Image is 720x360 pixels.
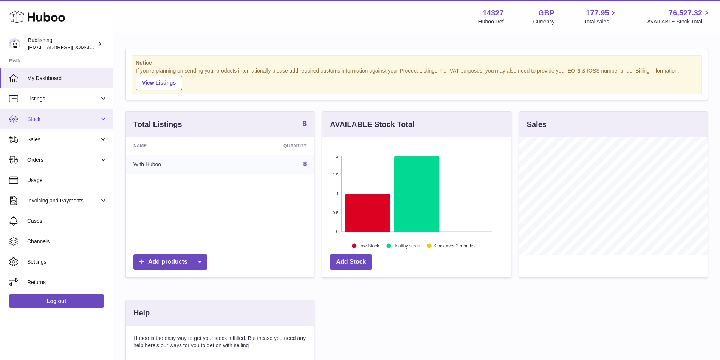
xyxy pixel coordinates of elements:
span: My Dashboard [27,75,107,82]
h3: Total Listings [133,119,182,130]
span: Usage [27,177,107,184]
h3: Sales [527,119,547,130]
th: Quantity [225,137,314,155]
a: Log out [9,294,104,308]
span: Total sales [584,18,618,25]
text: 1.5 [333,173,339,177]
text: 0 [336,229,339,234]
text: Low Stock [358,243,379,248]
span: Stock [27,116,99,123]
span: 177.95 [586,8,609,18]
a: Add Stock [330,254,372,270]
a: 177.95 Total sales [584,8,618,25]
span: Channels [27,238,107,245]
text: 2 [336,154,339,158]
text: 1 [336,192,339,196]
h3: Help [133,308,150,318]
strong: 14327 [483,8,504,18]
span: 76,527.32 [669,8,702,18]
text: Healthy stock [393,243,420,248]
span: Orders [27,156,99,164]
span: Invoicing and Payments [27,197,99,204]
strong: GBP [538,8,554,18]
span: Sales [27,136,99,143]
text: Stock over 2 months [434,243,475,248]
td: With Huboo [126,155,225,174]
a: 8 [302,120,307,129]
h3: AVAILABLE Stock Total [330,119,414,130]
span: Returns [27,279,107,286]
th: Name [126,137,225,155]
div: If you're planning on sending your products internationally please add required customs informati... [136,67,698,90]
strong: Notice [136,59,698,66]
span: Cases [27,218,107,225]
text: 0.5 [333,210,339,215]
div: Bublishing [28,37,96,51]
a: Add products [133,254,207,270]
span: AVAILABLE Stock Total [647,18,711,25]
span: Settings [27,258,107,266]
img: accounting@bublishing.com [9,38,20,49]
a: 8 [303,161,307,167]
span: [EMAIL_ADDRESS][DOMAIN_NAME] [28,44,111,50]
span: Listings [27,95,99,102]
strong: 8 [302,120,307,127]
a: 76,527.32 AVAILABLE Stock Total [647,8,711,25]
p: Huboo is the easy way to get your stock fulfilled. But incase you need any help here's our ways f... [133,335,307,349]
a: View Listings [136,76,182,90]
div: Huboo Ref [478,18,504,25]
div: Currency [533,18,555,25]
